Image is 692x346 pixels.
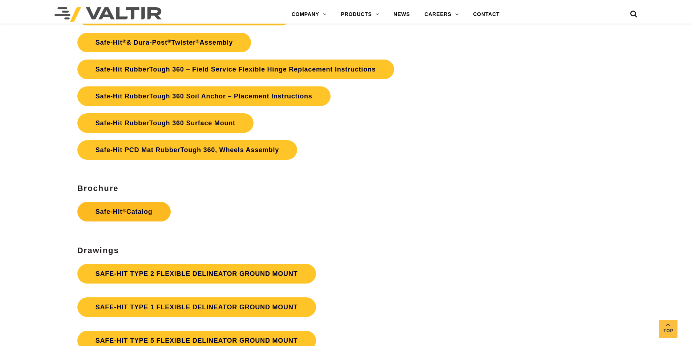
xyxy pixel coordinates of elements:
[77,33,251,52] a: Safe-Hit®& Dura-Post®Twister®Assembly
[334,7,387,22] a: PRODUCTS
[77,246,119,255] strong: Drawings
[77,184,119,193] strong: Brochure
[167,38,171,44] sup: ®
[54,7,162,22] img: Valtir
[284,7,334,22] a: COMPANY
[77,297,316,317] a: SAFE-HIT TYPE 1 FLEXIBLE DELINEATOR GROUND MOUNT
[77,264,316,284] a: SAFE-HIT TYPE 2 FLEXIBLE DELINEATOR GROUND MOUNT
[122,38,126,44] sup: ®
[196,38,200,44] sup: ®
[417,7,466,22] a: CAREERS
[386,7,417,22] a: NEWS
[77,202,171,221] a: Safe-Hit®Catalog
[659,327,677,335] span: Top
[659,320,677,338] a: Top
[77,113,254,133] a: Safe-Hit RubberTough 360 Surface Mount
[122,208,126,213] sup: ®
[77,60,394,79] a: Safe-Hit RubberTough 360 – Field Service Flexible Hinge Replacement Instructions
[77,86,331,106] a: Safe-Hit RubberTough 360 Soil Anchor – Placement Instructions
[466,7,507,22] a: CONTACT
[77,140,297,160] a: Safe-Hit PCD Mat RubberTough 360, Wheels Assembly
